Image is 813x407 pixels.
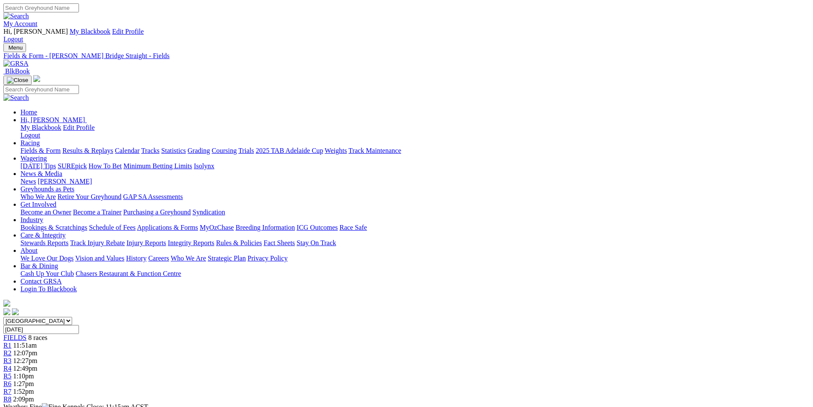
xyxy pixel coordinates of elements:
a: BlkBook [3,67,30,75]
a: Fields & Form [20,147,61,154]
span: 1:52pm [13,388,34,395]
a: Strategic Plan [208,255,246,262]
a: Careers [148,255,169,262]
a: Privacy Policy [248,255,288,262]
a: [DATE] Tips [20,162,56,170]
span: 12:49pm [13,365,38,372]
a: Grading [188,147,210,154]
div: Care & Integrity [20,239,810,247]
a: Wagering [20,155,47,162]
a: Chasers Restaurant & Function Centre [76,270,181,277]
a: Stay On Track [297,239,336,246]
div: News & Media [20,178,810,185]
span: R8 [3,395,12,403]
a: Results & Replays [62,147,113,154]
a: [PERSON_NAME] [38,178,92,185]
a: Injury Reports [126,239,166,246]
div: Industry [20,224,810,231]
a: Integrity Reports [168,239,214,246]
a: R6 [3,380,12,387]
a: We Love Our Dogs [20,255,73,262]
a: 2025 TAB Adelaide Cup [256,147,323,154]
a: Weights [325,147,347,154]
a: News [20,178,36,185]
span: 1:27pm [13,380,34,387]
a: Tracks [141,147,160,154]
a: Racing [20,139,40,146]
a: Who We Are [171,255,206,262]
a: Become an Owner [20,208,71,216]
a: Stewards Reports [20,239,68,246]
div: About [20,255,810,262]
a: R2 [3,349,12,357]
a: Care & Integrity [20,231,66,239]
a: Logout [20,132,40,139]
a: Bar & Dining [20,262,58,269]
a: Contact GRSA [20,278,61,285]
a: Vision and Values [75,255,124,262]
a: Trials [238,147,254,154]
a: How To Bet [89,162,122,170]
input: Select date [3,325,79,334]
a: Race Safe [339,224,367,231]
img: facebook.svg [3,308,10,315]
a: Get Involved [20,201,56,208]
a: Home [20,108,37,116]
a: My Blackbook [70,28,111,35]
a: R3 [3,357,12,364]
div: Greyhounds as Pets [20,193,810,201]
a: My Blackbook [20,124,61,131]
a: About [20,247,38,254]
a: MyOzChase [200,224,234,231]
input: Search [3,85,79,94]
a: Applications & Forms [137,224,198,231]
a: Minimum Betting Limits [123,162,192,170]
a: FIELDS [3,334,26,341]
a: Schedule of Fees [89,224,135,231]
img: logo-grsa-white.png [3,300,10,307]
input: Search [3,3,79,12]
span: Menu [9,44,23,51]
a: Logout [3,35,23,43]
a: Calendar [115,147,140,154]
span: Hi, [PERSON_NAME] [20,116,85,123]
a: R1 [3,342,12,349]
img: Close [7,77,28,84]
a: Hi, [PERSON_NAME] [20,116,87,123]
span: 8 races [28,334,47,341]
a: R5 [3,372,12,380]
div: Hi, [PERSON_NAME] [20,124,810,139]
button: Toggle navigation [3,76,32,85]
div: Bar & Dining [20,270,810,278]
a: Fact Sheets [264,239,295,246]
a: GAP SA Assessments [123,193,183,200]
span: 12:07pm [13,349,38,357]
a: Retire Your Greyhound [58,193,122,200]
a: SUREpick [58,162,87,170]
a: Syndication [192,208,225,216]
div: My Account [3,28,810,43]
a: R4 [3,365,12,372]
span: R7 [3,388,12,395]
a: Statistics [161,147,186,154]
a: Purchasing a Greyhound [123,208,191,216]
span: 2:09pm [13,395,34,403]
a: Login To Blackbook [20,285,77,293]
a: My Account [3,20,38,27]
a: Isolynx [194,162,214,170]
img: GRSA [3,60,29,67]
a: Track Injury Rebate [70,239,125,246]
a: Greyhounds as Pets [20,185,74,193]
span: Hi, [PERSON_NAME] [3,28,68,35]
a: Edit Profile [63,124,95,131]
a: Become a Trainer [73,208,122,216]
a: Bookings & Scratchings [20,224,87,231]
img: logo-grsa-white.png [33,75,40,82]
img: Search [3,12,29,20]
